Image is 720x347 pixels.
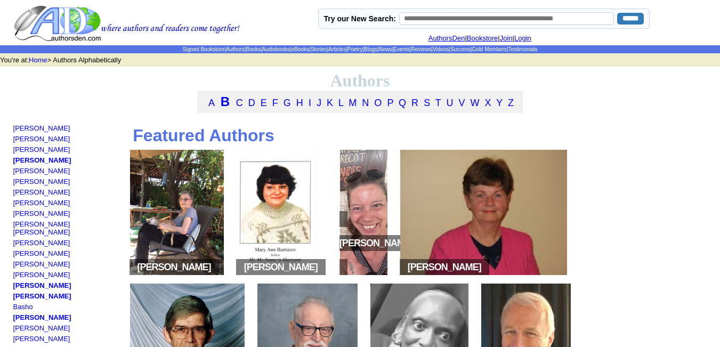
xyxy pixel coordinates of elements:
font: | | | [428,34,539,42]
a: C [236,98,243,108]
img: space [239,265,244,270]
a: B [221,94,230,109]
img: space [481,265,487,270]
img: shim.gif [13,143,16,146]
a: Success [450,46,471,52]
a: Basho [13,303,33,311]
a: G [284,98,291,108]
a: space[PERSON_NAME]space [126,270,228,278]
a: [PERSON_NAME] [13,156,71,164]
a: Books [246,46,261,52]
a: K [327,98,333,108]
a: P [387,98,393,108]
a: [PERSON_NAME] [13,167,70,175]
a: [PERSON_NAME] [13,260,70,268]
img: shim.gif [13,164,16,167]
a: space[PERSON_NAME]space [397,270,571,278]
a: [PERSON_NAME] [13,335,70,343]
a: O [374,98,382,108]
img: shim.gif [13,343,16,345]
a: [PERSON_NAME] [13,324,70,332]
b: Featured Authors [133,126,274,145]
a: Signed Bookstore [182,46,224,52]
a: [PERSON_NAME] [13,292,71,300]
a: Testimonials [508,46,537,52]
span: [PERSON_NAME] [339,211,413,275]
a: R [411,98,418,108]
a: [PERSON_NAME] [13,177,70,185]
a: space[PERSON_NAME]space [233,270,331,278]
img: shim.gif [13,289,16,292]
a: [PERSON_NAME] [13,135,70,143]
a: [PERSON_NAME] [13,124,70,132]
a: Audiobooks [262,46,290,52]
img: logo.gif [14,5,240,42]
a: M [349,98,357,108]
a: Stories [310,46,327,52]
a: Gold Members [472,46,507,52]
span: [PERSON_NAME] [130,259,219,275]
a: Reviews [411,46,431,52]
a: F [272,98,278,108]
img: shim.gif [13,311,16,313]
a: A [208,98,214,108]
img: shim.gif [13,321,16,324]
a: W [471,98,480,108]
img: space [339,265,345,270]
img: shim.gif [13,300,16,303]
img: shim.gif [13,132,16,135]
img: shim.gif [13,257,16,260]
a: H [296,98,303,108]
img: shim.gif [13,236,16,239]
a: U [447,98,454,108]
a: [PERSON_NAME] [13,281,71,289]
img: space [211,265,216,270]
font: Authors [330,71,390,90]
a: D [248,98,255,108]
a: [PERSON_NAME] [13,146,70,154]
a: T [435,98,441,108]
a: eBooks [291,46,309,52]
a: Login [514,34,531,42]
a: X [485,98,491,108]
img: shim.gif [13,207,16,209]
span: [PERSON_NAME] [400,259,489,275]
a: Z [508,98,514,108]
a: L [338,98,343,108]
a: [PERSON_NAME] [13,271,70,279]
a: [PERSON_NAME] [13,199,70,207]
a: Home [29,56,47,64]
a: N [362,98,369,108]
a: AuthorsDen [428,34,465,42]
a: Join [500,34,513,42]
a: Authors [226,46,244,52]
label: Try our New Search: [324,14,396,23]
a: J [317,98,321,108]
img: shim.gif [13,247,16,249]
a: Bookstore [467,34,498,42]
img: shim.gif [13,217,16,220]
a: Poetry [347,46,363,52]
a: E [261,98,267,108]
img: shim.gif [13,154,16,156]
a: I [309,98,311,108]
img: space [318,265,323,270]
a: space[PERSON_NAME]space [336,270,391,278]
a: [PERSON_NAME] [13,239,70,247]
img: space [342,217,347,222]
img: space [132,265,137,270]
a: News [379,46,392,52]
img: space [402,265,408,270]
a: Q [399,98,406,108]
a: Blogs [364,46,377,52]
img: shim.gif [13,185,16,188]
a: Y [496,98,503,108]
img: shim.gif [13,279,16,281]
a: [PERSON_NAME] [13,249,70,257]
a: [PERSON_NAME] [13,209,70,217]
a: Events [393,46,410,52]
a: V [459,98,465,108]
a: Articles [328,46,346,52]
span: | | | | | | | | | | | | | | | [182,46,537,52]
a: [PERSON_NAME] [13,188,70,196]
